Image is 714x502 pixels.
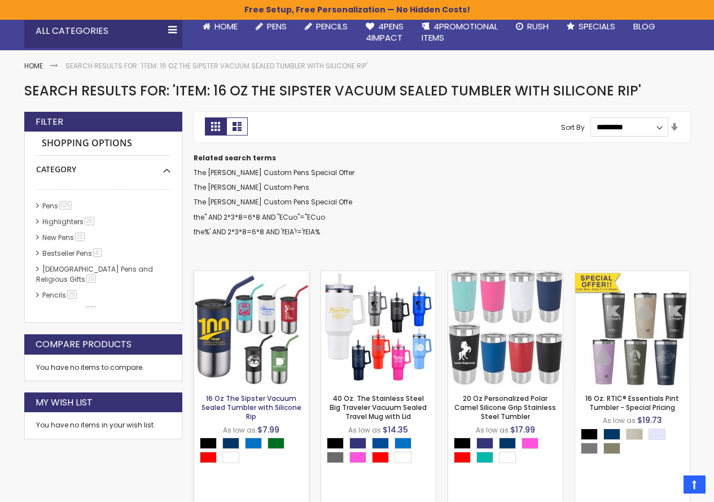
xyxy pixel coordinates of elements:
[499,452,516,463] div: White
[413,14,507,51] a: 4PROMOTIONALITEMS
[585,394,679,412] a: 16 Oz. RTIC® Essentials Pint Tumbler - Special Pricing
[348,425,381,435] span: As low as
[476,425,509,435] span: As low as
[93,248,102,257] span: 8
[24,355,182,381] div: You have no items to compare.
[454,394,556,421] a: 20 Oz Personalized Polar Camel Silicone Grip Stainless Steel Tumbler
[575,271,690,386] img: 16 Oz. RTIC® Essentials Pint Tumbler - Special Pricing
[40,306,99,316] a: hp-featured10
[194,182,309,192] a: The [PERSON_NAME] Custom Pens
[200,438,217,449] div: Black
[558,14,624,39] a: Specials
[372,452,389,463] div: Red
[40,201,76,211] a: Pens525
[395,452,411,463] div: White
[36,264,153,284] a: [DEMOGRAPHIC_DATA] Pens and Religious Gifts19
[200,438,309,466] div: Select A Color
[349,438,366,449] div: Royal Blue
[448,270,563,280] a: 20 Oz Personalized Polar Camel Silicone Grip Stainless Steel Tumbler
[36,338,132,351] strong: Compare Products
[575,270,690,280] a: 16 Oz. RTIC® Essentials Pint Tumbler - Special Pricing
[603,443,620,454] div: Olive Green
[222,438,239,449] div: Navy Blue
[59,201,72,209] span: 525
[202,394,301,421] a: 16 Oz The Sipster Vacuum Sealed Tumbler with Silicone Rip
[581,443,598,454] div: Graphite
[454,452,471,463] div: Red
[247,14,296,39] a: Pens
[372,438,389,449] div: Dark Blue
[194,154,690,163] dt: Related search terms
[267,20,287,32] span: Pens
[621,472,714,502] iframe: Google Customer Reviews
[476,438,493,449] div: Royal Blue
[257,424,279,435] span: $7.99
[327,452,344,463] div: Grey
[194,168,354,177] a: The [PERSON_NAME] Custom Pens Special Offer
[36,116,63,128] strong: Filter
[527,20,549,32] span: Rush
[194,270,309,280] a: 16 Oz The Sipster Vacuum Sealed Tumbler with Silicone Rip
[383,424,408,435] span: $14.35
[327,438,436,466] div: Select A Color
[40,290,81,300] a: Pencils25
[633,20,655,32] span: Blog
[194,271,309,386] img: 16 Oz The Sipster Vacuum Sealed Tumbler with Silicone Rip
[214,20,238,32] span: Home
[321,271,436,386] img: 40 Oz. The Stainless Steel Big Traveler Vacuum Sealed Travel Mug with Lid
[522,438,538,449] div: Pink
[65,61,367,71] strong: Search results for: 'Item: 16 Oz The Sipster Vacuum Sealed Tumbler with Silicone Rip'
[36,396,93,409] strong: My Wish List
[330,394,427,421] a: 40 Oz. The Stainless Steel Big Traveler Vacuum Sealed Travel Mug with Lid
[476,452,493,463] div: Teal
[194,227,320,237] a: the%' AND 2*3*8=6*8 AND 'fElA'!='fElA%
[581,429,690,457] div: Select A Color
[296,14,357,39] a: Pencils
[395,438,411,449] div: Blue Light
[40,233,89,242] a: New Pens21
[86,306,95,315] span: 10
[194,212,325,222] a: the" AND 2*3*8=6*8 AND "ECuo"="ECuo
[626,429,643,440] div: Beach
[624,14,664,39] a: Blog
[316,20,348,32] span: Pencils
[454,438,563,466] div: Select A Color
[85,217,94,225] span: 26
[510,424,535,435] span: $17.99
[245,438,262,449] div: Blue Light
[36,132,170,156] strong: Shopping Options
[268,438,284,449] div: Green
[507,14,558,39] a: Rush
[357,14,413,51] a: 4Pens4impact
[581,429,598,440] div: Black
[40,248,106,258] a: Bestseller Pens8
[603,416,636,425] span: As low as
[75,233,85,241] span: 21
[36,156,170,175] div: Category
[222,452,239,463] div: White
[86,274,96,283] span: 19
[24,14,182,48] div: All Categories
[561,122,585,132] label: Sort By
[366,20,404,43] span: 4Pens 4impact
[603,429,620,440] div: Navy Blue
[327,438,344,449] div: Black
[194,14,247,39] a: Home
[499,438,516,449] div: Navy Blue
[448,271,563,386] img: 20 Oz Personalized Polar Camel Silicone Grip Stainless Steel Tumbler
[24,61,43,71] a: Home
[579,20,615,32] span: Specials
[223,425,256,435] span: As low as
[321,270,436,280] a: 40 Oz. The Stainless Steel Big Traveler Vacuum Sealed Travel Mug with Lid
[194,197,352,207] a: The [PERSON_NAME] Custom Pens Special Offe
[67,290,77,299] span: 25
[24,81,641,100] span: Search results for: 'Item: 16 Oz The Sipster Vacuum Sealed Tumbler with Silicone Rip'
[205,117,226,136] strong: Grid
[454,438,471,449] div: Black
[349,452,366,463] div: Pink
[637,414,662,426] span: $19.73
[649,429,665,440] div: Lavender
[36,421,170,430] div: You have no items in your wish list.
[200,452,217,463] div: Red
[422,20,498,43] span: 4PROMOTIONAL ITEMS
